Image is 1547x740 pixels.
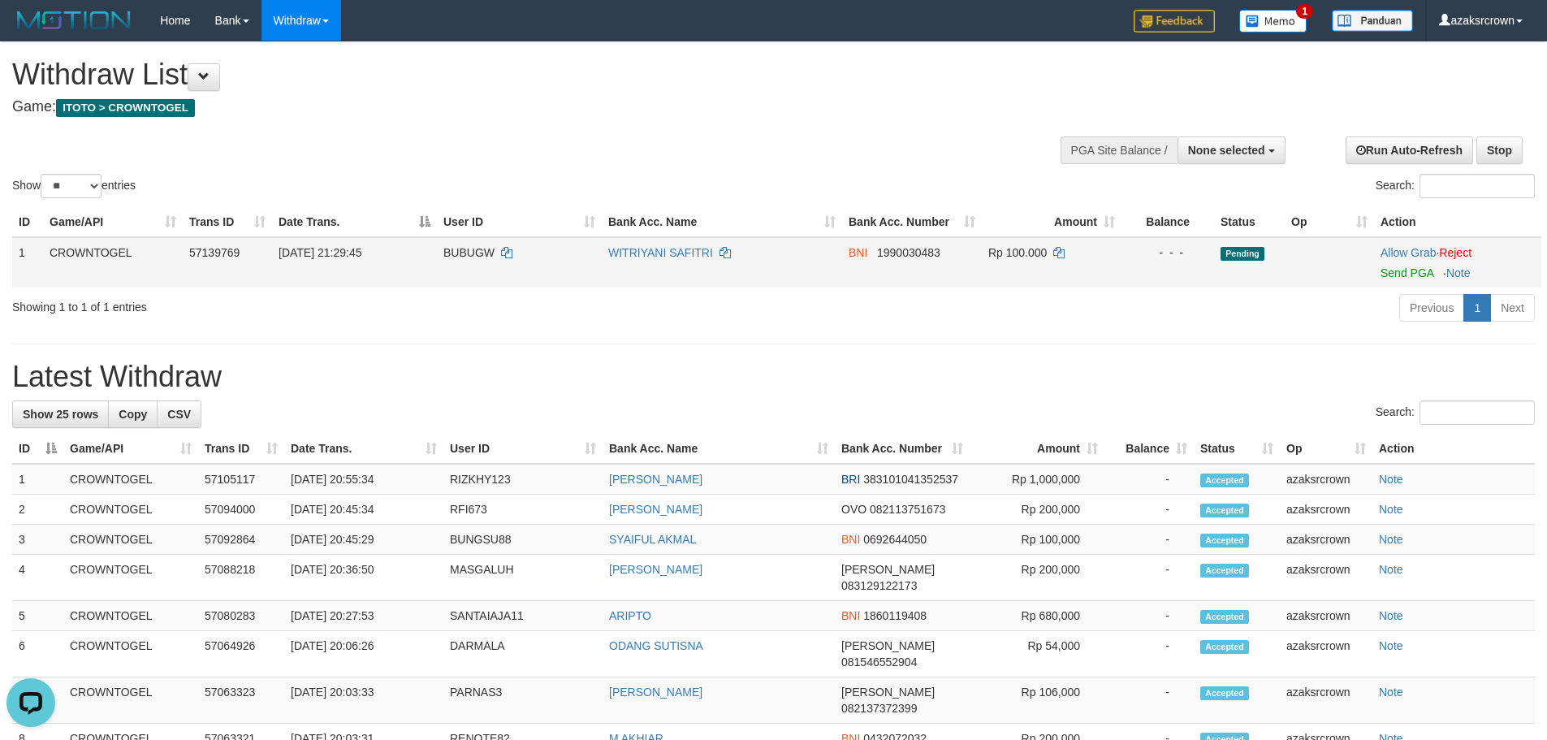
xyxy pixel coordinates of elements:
[870,503,945,516] span: Copy 082113751673 to clipboard
[23,408,98,421] span: Show 25 rows
[198,631,284,677] td: 57064926
[1104,555,1194,601] td: -
[41,174,102,198] select: Showentries
[835,434,970,464] th: Bank Acc. Number: activate to sort column ascending
[1280,525,1372,555] td: azaksrcrown
[1200,686,1249,700] span: Accepted
[863,473,958,486] span: Copy 383101041352537 to clipboard
[12,58,1015,91] h1: Withdraw List
[198,555,284,601] td: 57088218
[1104,525,1194,555] td: -
[1280,677,1372,724] td: azaksrcrown
[63,464,198,495] td: CROWNTOGEL
[443,601,603,631] td: SANTAIAJA11
[1221,247,1264,261] span: Pending
[970,495,1104,525] td: Rp 200,000
[12,292,633,315] div: Showing 1 to 1 of 1 entries
[1121,207,1214,237] th: Balance
[1061,136,1178,164] div: PGA Site Balance /
[1420,174,1535,198] input: Search:
[1104,495,1194,525] td: -
[1239,10,1307,32] img: Button%20Memo.svg
[198,525,284,555] td: 57092864
[12,99,1015,115] h4: Game:
[1379,473,1403,486] a: Note
[970,601,1104,631] td: Rp 680,000
[1374,207,1541,237] th: Action
[6,6,55,55] button: Open LiveChat chat widget
[198,434,284,464] th: Trans ID: activate to sort column ascending
[1104,464,1194,495] td: -
[1280,601,1372,631] td: azaksrcrown
[849,246,867,259] span: BNI
[1381,266,1433,279] a: Send PGA
[183,207,272,237] th: Trans ID: activate to sort column ascending
[12,8,136,32] img: MOTION_logo.png
[63,434,198,464] th: Game/API: activate to sort column ascending
[1280,495,1372,525] td: azaksrcrown
[63,525,198,555] td: CROWNTOGEL
[1200,640,1249,654] span: Accepted
[1381,246,1436,259] a: Allow Grab
[1376,400,1535,425] label: Search:
[1104,434,1194,464] th: Balance: activate to sort column ascending
[1379,686,1403,699] a: Note
[1381,246,1439,259] span: ·
[443,434,603,464] th: User ID: activate to sort column ascending
[443,495,603,525] td: RFI673
[63,601,198,631] td: CROWNTOGEL
[970,677,1104,724] td: Rp 106,000
[443,677,603,724] td: PARNAS3
[1439,246,1471,259] a: Reject
[988,246,1047,259] span: Rp 100.000
[189,246,240,259] span: 57139769
[119,408,147,421] span: Copy
[841,533,860,546] span: BNI
[1104,631,1194,677] td: -
[1379,563,1403,576] a: Note
[284,555,443,601] td: [DATE] 20:36:50
[63,495,198,525] td: CROWNTOGEL
[284,601,443,631] td: [DATE] 20:27:53
[1463,294,1491,322] a: 1
[1346,136,1473,164] a: Run Auto-Refresh
[1332,10,1413,32] img: panduan.png
[1214,207,1285,237] th: Status
[1379,533,1403,546] a: Note
[841,686,935,699] span: [PERSON_NAME]
[609,473,702,486] a: [PERSON_NAME]
[970,464,1104,495] td: Rp 1,000,000
[970,631,1104,677] td: Rp 54,000
[1379,503,1403,516] a: Note
[12,400,109,428] a: Show 25 rows
[1374,237,1541,288] td: ·
[1376,174,1535,198] label: Search:
[1188,144,1265,157] span: None selected
[43,237,183,288] td: CROWNTOGEL
[1104,601,1194,631] td: -
[1280,434,1372,464] th: Op: activate to sort column ascending
[863,609,927,622] span: Copy 1860119408 to clipboard
[12,434,63,464] th: ID: activate to sort column descending
[1280,631,1372,677] td: azaksrcrown
[1296,4,1313,19] span: 1
[443,246,495,259] span: BUBUGW
[279,246,361,259] span: [DATE] 21:29:45
[1399,294,1464,322] a: Previous
[12,237,43,288] td: 1
[108,400,158,428] a: Copy
[1372,434,1535,464] th: Action
[198,677,284,724] td: 57063323
[1128,245,1208,261] div: - - -
[842,207,982,237] th: Bank Acc. Number: activate to sort column ascending
[437,207,602,237] th: User ID: activate to sort column ascending
[841,639,935,652] span: [PERSON_NAME]
[1200,504,1249,517] span: Accepted
[272,207,437,237] th: Date Trans.: activate to sort column descending
[443,464,603,495] td: RIZKHY123
[1178,136,1286,164] button: None selected
[284,525,443,555] td: [DATE] 20:45:29
[1379,609,1403,622] a: Note
[841,473,860,486] span: BRI
[12,495,63,525] td: 2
